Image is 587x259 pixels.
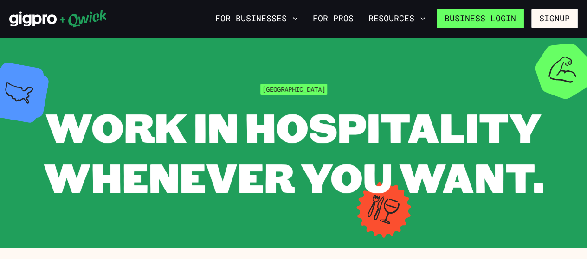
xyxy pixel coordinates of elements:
span: WORK IN HOSPITALITY WHENEVER YOU WANT. [44,100,544,203]
button: Signup [531,9,578,28]
button: Resources [365,11,429,26]
span: [GEOGRAPHIC_DATA] [260,84,327,95]
button: For Businesses [212,11,302,26]
a: Business Login [437,9,524,28]
a: For Pros [309,11,357,26]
